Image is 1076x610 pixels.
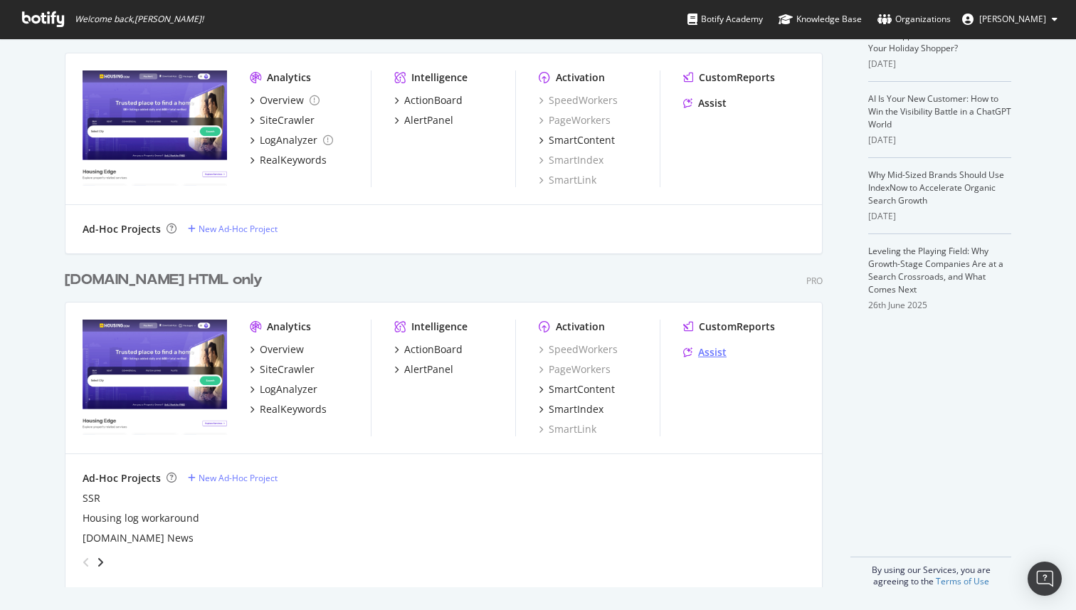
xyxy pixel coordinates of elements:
a: CustomReports [683,320,775,334]
a: PageWorkers [539,362,611,377]
a: SmartIndex [539,153,603,167]
div: angle-right [95,555,105,569]
a: SmartContent [539,382,615,396]
div: Organizations [877,12,951,26]
span: Welcome back, [PERSON_NAME] ! [75,14,204,25]
div: Assist [698,345,727,359]
a: Why Mid-Sized Brands Should Use IndexNow to Accelerate Organic Search Growth [868,169,1004,206]
a: LogAnalyzer [250,133,333,147]
a: New Ad-Hoc Project [188,472,278,484]
a: SmartLink [539,173,596,187]
div: ActionBoard [404,93,463,107]
div: Botify Academy [687,12,763,26]
a: PageWorkers [539,113,611,127]
div: SiteCrawler [260,113,315,127]
a: SmartIndex [539,402,603,416]
div: AlertPanel [404,113,453,127]
div: Assist [698,96,727,110]
a: Overview [250,93,320,107]
div: [DATE] [868,134,1011,147]
span: Prabal Partap [979,13,1046,25]
a: SmartContent [539,133,615,147]
a: RealKeywords [250,153,327,167]
a: What Happens When ChatGPT Is Your Holiday Shopper? [868,29,997,54]
a: SmartLink [539,422,596,436]
div: SiteCrawler [260,362,315,377]
div: Intelligence [411,320,468,334]
a: [DOMAIN_NAME] News [83,531,194,545]
a: AlertPanel [394,362,453,377]
div: [DOMAIN_NAME] HTML only [65,270,263,290]
a: SiteCrawler [250,113,315,127]
a: RealKeywords [250,402,327,416]
div: Pro [806,275,823,287]
a: LogAnalyzer [250,382,317,396]
div: AlertPanel [404,362,453,377]
a: SiteCrawler [250,362,315,377]
div: RealKeywords [260,153,327,167]
div: LogAnalyzer [260,133,317,147]
a: New Ad-Hoc Project [188,223,278,235]
div: Activation [556,320,605,334]
a: Housing log workaround [83,511,199,525]
div: RealKeywords [260,402,327,416]
button: [PERSON_NAME] [951,8,1069,31]
div: Knowledge Base [779,12,862,26]
a: SpeedWorkers [539,93,618,107]
div: New Ad-Hoc Project [199,472,278,484]
div: ActionBoard [404,342,463,357]
div: [DATE] [868,58,1011,70]
a: AI Is Your New Customer: How to Win the Visibility Battle in a ChatGPT World [868,93,1011,130]
div: Ad-Hoc Projects [83,471,161,485]
a: ActionBoard [394,93,463,107]
div: By using our Services, you are agreeing to the [850,557,1011,587]
a: Assist [683,345,727,359]
a: ActionBoard [394,342,463,357]
a: Terms of Use [936,575,989,587]
a: CustomReports [683,70,775,85]
div: [DATE] [868,210,1011,223]
div: Overview [260,342,304,357]
div: SmartContent [549,382,615,396]
a: SSR [83,491,100,505]
div: SmartContent [549,133,615,147]
a: SpeedWorkers [539,342,618,357]
div: Analytics [267,70,311,85]
a: Overview [250,342,304,357]
div: angle-left [77,551,95,574]
a: AlertPanel [394,113,453,127]
div: Activation [556,70,605,85]
a: Leveling the Playing Field: Why Growth-Stage Companies Are at a Search Crossroads, and What Comes... [868,245,1003,295]
div: CustomReports [699,320,775,334]
div: New Ad-Hoc Project [199,223,278,235]
div: Ad-Hoc Projects [83,222,161,236]
div: Analytics [267,320,311,334]
div: Intelligence [411,70,468,85]
div: 26th June 2025 [868,299,1011,312]
div: Open Intercom Messenger [1028,562,1062,596]
img: Housing News Crawl [83,70,227,186]
div: CustomReports [699,70,775,85]
a: [DOMAIN_NAME] HTML only [65,270,268,290]
div: SmartIndex [549,402,603,416]
div: LogAnalyzer [260,382,317,396]
div: Overview [260,93,304,107]
img: www.Housing.com [83,320,227,435]
a: Assist [683,96,727,110]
